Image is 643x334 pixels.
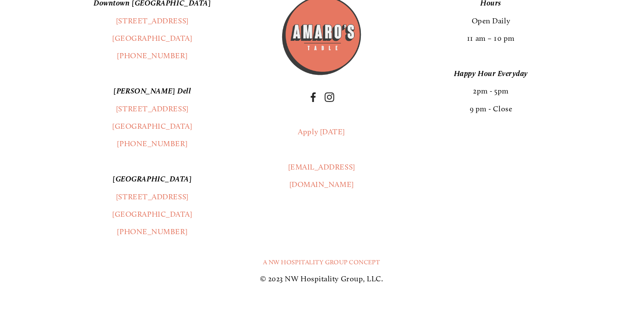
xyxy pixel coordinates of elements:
em: [PERSON_NAME] Dell [113,86,191,96]
p: © 2023 NW Hospitality Group, LLC. [39,270,604,288]
a: Facebook [308,92,318,102]
a: [GEOGRAPHIC_DATA] [112,122,192,131]
a: A NW Hospitality Group Concept [263,258,380,266]
a: [PHONE_NUMBER] [117,139,187,148]
a: Apply [DATE] [298,127,345,136]
em: [GEOGRAPHIC_DATA] [113,174,192,184]
a: Instagram [324,92,334,102]
a: [STREET_ADDRESS] [116,104,189,113]
a: [PHONE_NUMBER] [117,227,187,236]
em: Happy Hour Everyday [454,69,528,78]
a: [EMAIL_ADDRESS][DOMAIN_NAME] [288,162,355,189]
p: 2pm - 5pm 9 pm - Close [377,65,604,118]
a: [STREET_ADDRESS][GEOGRAPHIC_DATA] [112,192,192,219]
